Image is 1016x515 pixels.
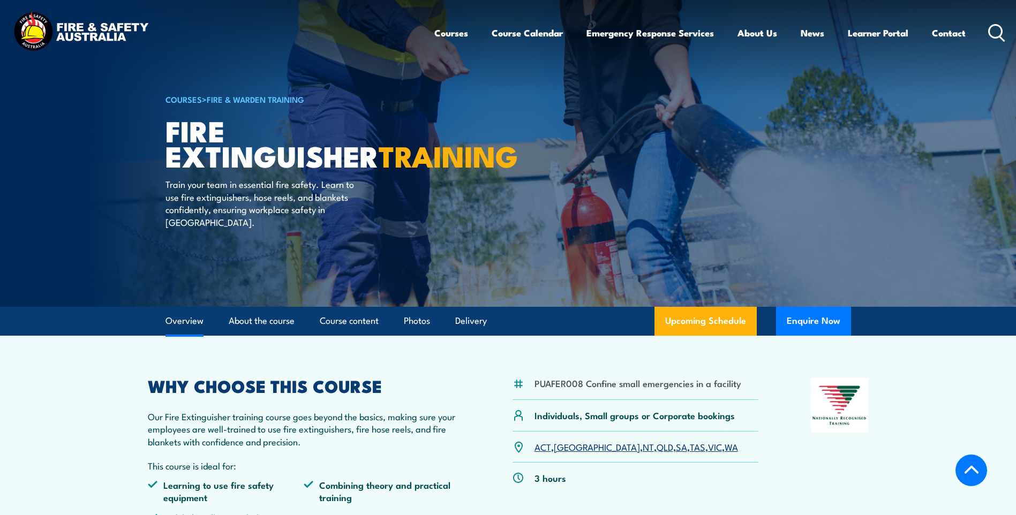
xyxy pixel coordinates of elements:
p: , , , , , , , [535,441,738,453]
a: Photos [404,307,430,335]
p: Train your team in essential fire safety. Learn to use fire extinguishers, hose reels, and blanke... [165,178,361,228]
li: Combining theory and practical training [304,479,460,504]
a: WA [725,440,738,453]
a: Emergency Response Services [586,19,714,47]
h1: Fire Extinguisher [165,118,430,168]
a: News [801,19,824,47]
h6: > [165,93,430,105]
a: Overview [165,307,204,335]
p: Our Fire Extinguisher training course goes beyond the basics, making sure your employees are well... [148,410,461,448]
p: This course is ideal for: [148,459,461,472]
a: NT [643,440,654,453]
a: ACT [535,440,551,453]
a: SA [676,440,687,453]
a: About the course [229,307,295,335]
img: Nationally Recognised Training logo. [811,378,869,433]
a: Upcoming Schedule [654,307,757,336]
a: Learner Portal [848,19,908,47]
a: Course content [320,307,379,335]
strong: TRAINING [379,133,518,177]
a: TAS [690,440,705,453]
li: PUAFER008 Confine small emergencies in a facility [535,377,741,389]
a: Fire & Warden Training [207,93,304,105]
p: 3 hours [535,472,566,484]
h2: WHY CHOOSE THIS COURSE [148,378,461,393]
a: COURSES [165,93,202,105]
a: [GEOGRAPHIC_DATA] [554,440,640,453]
a: About Us [737,19,777,47]
li: Learning to use fire safety equipment [148,479,304,504]
a: QLD [657,440,673,453]
a: Course Calendar [492,19,563,47]
p: Individuals, Small groups or Corporate bookings [535,409,735,421]
a: Contact [932,19,966,47]
a: VIC [708,440,722,453]
button: Enquire Now [776,307,851,336]
a: Courses [434,19,468,47]
a: Delivery [455,307,487,335]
